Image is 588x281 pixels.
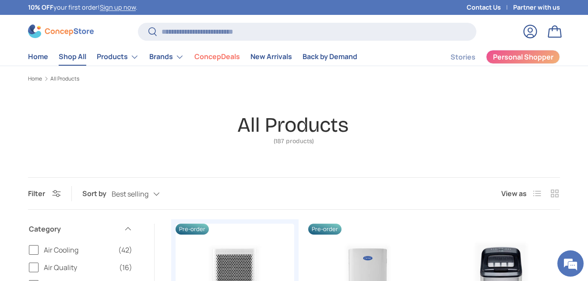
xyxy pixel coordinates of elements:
span: Personal Shopper [493,53,553,60]
summary: Brands [144,48,189,66]
a: Shop All [59,48,86,65]
img: ConcepStore [28,25,94,38]
p: your first order! . [28,3,137,12]
a: Personal Shopper [486,50,560,64]
span: Air Cooling [44,245,113,255]
a: Home [28,48,48,65]
span: Best selling [112,190,148,198]
a: Sign up now [100,3,136,11]
span: View as [501,188,527,199]
button: Filter [28,189,61,198]
nav: Breadcrumbs [28,75,560,83]
span: (16) [119,262,132,273]
a: ConcepDeals [194,48,240,65]
nav: Secondary [430,48,560,66]
a: Home [28,76,42,81]
a: Contact Us [467,3,513,12]
summary: Products [92,48,144,66]
span: Pre-order [176,224,209,235]
span: (187 products) [237,138,351,144]
nav: Primary [28,48,357,66]
a: Partner with us [513,3,560,12]
span: Air Quality [44,262,114,273]
h1: All Products [237,112,349,137]
a: All Products [50,76,79,81]
button: Best selling [112,186,177,202]
span: Pre-order [308,224,342,235]
span: Filter [28,189,45,198]
a: New Arrivals [250,48,292,65]
span: Category [29,224,118,234]
label: Sort by [82,188,112,199]
summary: Category [29,213,132,245]
strong: 10% OFF [28,3,53,11]
span: (42) [118,245,132,255]
a: Stories [451,49,475,66]
a: Back by Demand [303,48,357,65]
